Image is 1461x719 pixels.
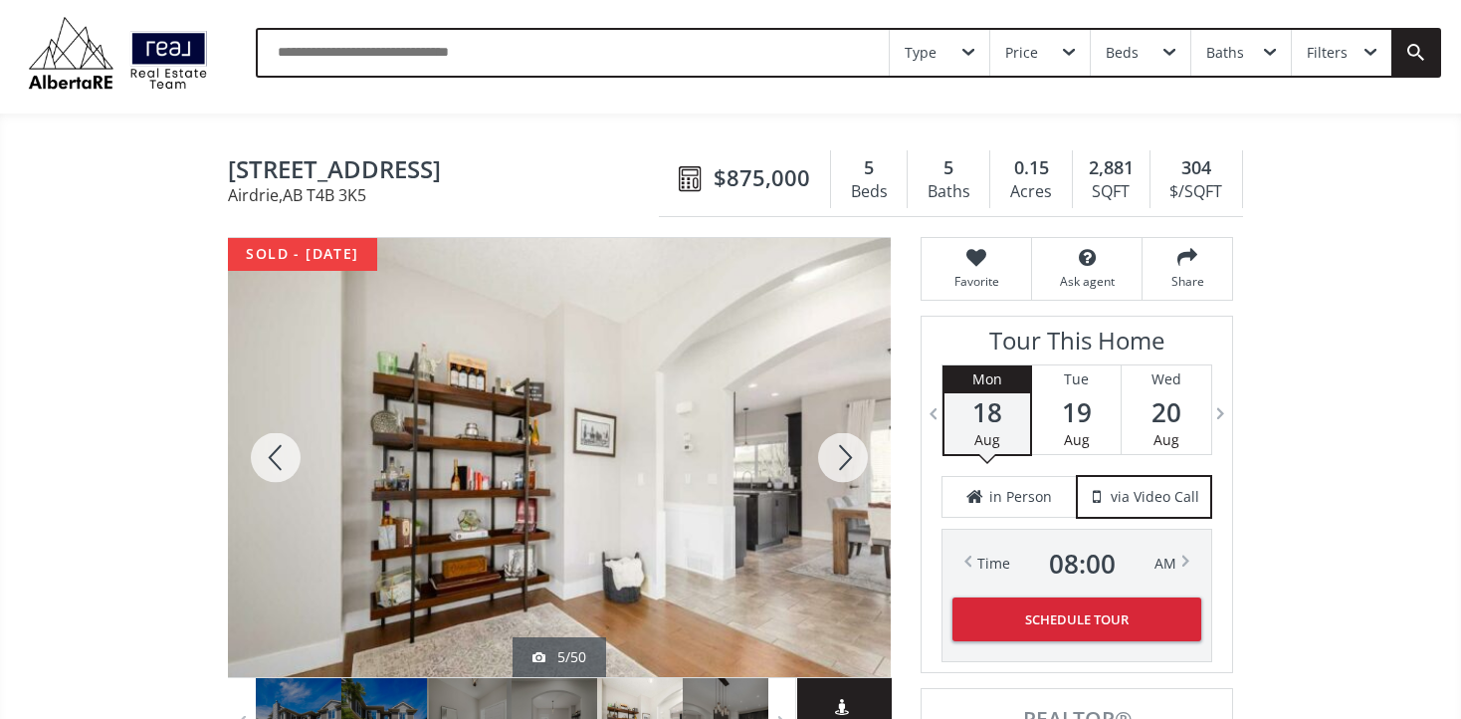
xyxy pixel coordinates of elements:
div: 5 [841,155,897,181]
div: 304 [1160,155,1232,181]
div: Beds [1106,46,1139,60]
span: 18 [944,398,1030,426]
span: $875,000 [714,162,810,193]
div: 5/50 [532,647,586,667]
div: Baths [918,177,979,207]
h3: Tour This Home [941,327,1212,364]
span: 08 : 00 [1049,550,1116,578]
span: Aug [974,430,1000,449]
span: via Video Call [1111,487,1199,507]
div: Beds [841,177,897,207]
span: Ask agent [1042,273,1132,290]
div: Filters [1307,46,1348,60]
span: Aug [1064,430,1090,449]
div: Type [905,46,937,60]
span: 702 Canoe Avenue SW [228,156,669,187]
div: 0.15 [1000,155,1061,181]
div: Price [1005,46,1038,60]
div: sold - [DATE] [228,238,377,271]
img: Logo [20,12,216,94]
span: Share [1152,273,1222,290]
div: Acres [1000,177,1061,207]
div: Time AM [977,550,1176,578]
div: Baths [1206,46,1244,60]
button: Schedule Tour [952,598,1201,641]
span: 20 [1122,398,1211,426]
span: 2,881 [1089,155,1134,181]
div: Wed [1122,365,1211,393]
div: Tue [1032,365,1121,393]
span: 19 [1032,398,1121,426]
div: 702 Canoe Avenue SW Airdrie, AB T4B 3K5 - Photo 5 of 50 [228,238,891,677]
span: Aug [1153,430,1179,449]
div: $/SQFT [1160,177,1232,207]
span: Airdrie , AB T4B 3K5 [228,187,669,203]
div: SQFT [1083,177,1140,207]
div: Mon [944,365,1030,393]
span: Favorite [932,273,1021,290]
div: 5 [918,155,979,181]
span: in Person [989,487,1052,507]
